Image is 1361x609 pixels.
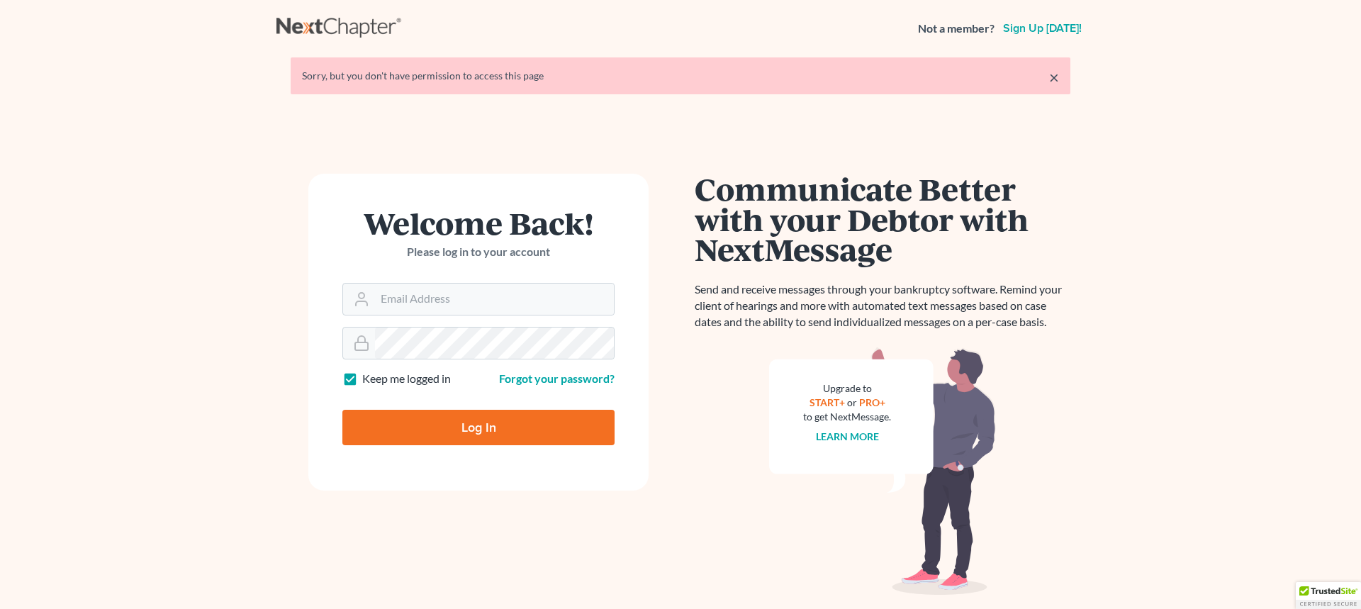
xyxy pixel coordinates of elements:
[342,244,615,260] p: Please log in to your account
[362,371,451,387] label: Keep me logged in
[375,284,614,315] input: Email Address
[918,21,995,37] strong: Not a member?
[859,396,885,408] a: PRO+
[816,430,879,442] a: Learn more
[1049,69,1059,86] a: ×
[769,347,996,596] img: nextmessage_bg-59042aed3d76b12b5cd301f8e5b87938c9018125f34e5fa2b7a6b67550977c72.svg
[1000,23,1085,34] a: Sign up [DATE]!
[847,396,857,408] span: or
[803,410,891,424] div: to get NextMessage.
[1296,582,1361,609] div: TrustedSite Certified
[803,381,891,396] div: Upgrade to
[342,208,615,238] h1: Welcome Back!
[695,174,1070,264] h1: Communicate Better with your Debtor with NextMessage
[810,396,845,408] a: START+
[695,281,1070,330] p: Send and receive messages through your bankruptcy software. Remind your client of hearings and mo...
[302,69,1059,83] div: Sorry, but you don't have permission to access this page
[499,371,615,385] a: Forgot your password?
[342,410,615,445] input: Log In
